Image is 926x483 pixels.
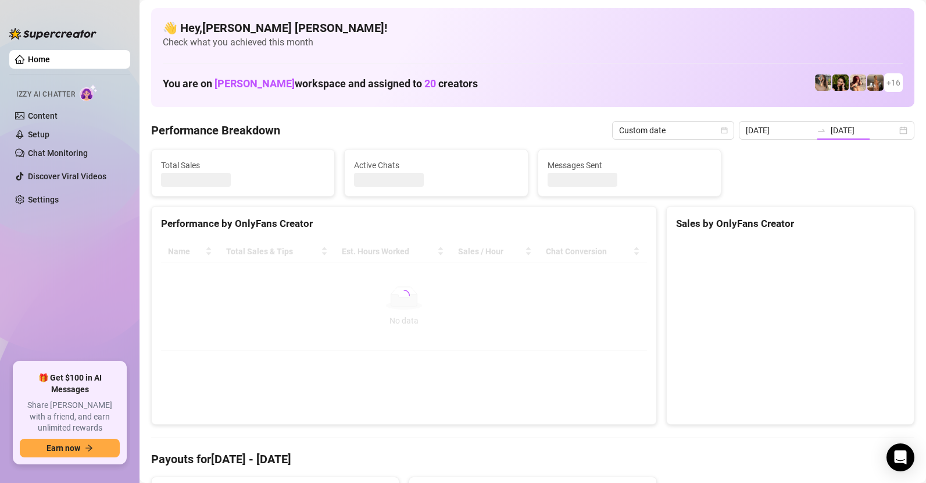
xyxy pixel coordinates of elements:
div: Sales by OnlyFans Creator [676,216,904,232]
span: Total Sales [161,159,325,172]
h4: Performance Breakdown [151,122,280,138]
img: logo-BBDzfeDw.svg [9,28,96,40]
a: Discover Viral Videos [28,172,106,181]
span: + 16 [886,76,900,89]
span: 🎁 Get $100 in AI Messages [20,372,120,395]
a: Setup [28,130,49,139]
span: loading [396,287,412,304]
span: [PERSON_NAME] [214,77,295,90]
a: Home [28,55,50,64]
span: Izzy AI Chatter [16,89,75,100]
span: calendar [721,127,728,134]
a: Settings [28,195,59,204]
span: to [817,126,826,135]
img: playfuldimples (@playfuldimples) [832,74,849,91]
a: Content [28,111,58,120]
h1: You are on workspace and assigned to creators [163,77,478,90]
span: Messages Sent [548,159,712,172]
input: End date [831,124,897,137]
a: Chat Monitoring [28,148,88,158]
img: North (@northnattfree) [850,74,866,91]
span: Check what you achieved this month [163,36,903,49]
img: emilylou (@emilyylouu) [815,74,831,91]
h4: 👋 Hey, [PERSON_NAME] [PERSON_NAME] ! [163,20,903,36]
span: Custom date [619,122,727,139]
div: Performance by OnlyFans Creator [161,216,647,232]
img: AI Chatter [80,84,98,101]
span: 20 [424,77,436,90]
span: swap-right [817,126,826,135]
h4: Payouts for [DATE] - [DATE] [151,451,914,467]
span: Share [PERSON_NAME] with a friend, and earn unlimited rewards [20,400,120,434]
img: Jessica (@jessicakillings) [867,74,884,91]
button: Earn nowarrow-right [20,439,120,457]
span: Active Chats [354,159,518,172]
span: arrow-right [85,444,93,452]
input: Start date [746,124,812,137]
div: Open Intercom Messenger [886,443,914,471]
span: Earn now [47,443,80,453]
